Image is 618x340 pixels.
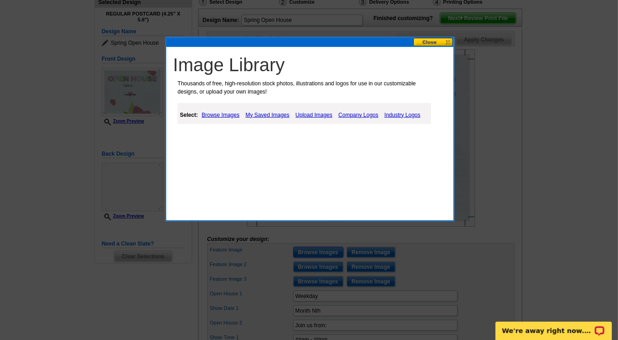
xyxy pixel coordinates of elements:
[293,110,335,120] a: Upload Images
[336,110,380,120] a: Company Logos
[180,112,198,118] strong: Select:
[490,311,618,340] iframe: LiveChat chat widget
[243,110,292,120] a: My Saved Images
[173,54,451,76] h1: Image Library
[173,79,434,96] p: Thousands of free, high-resolution stock photos, illustrations and logos for use in our customiza...
[382,110,423,120] a: Industry Logos
[200,110,242,120] a: Browse Images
